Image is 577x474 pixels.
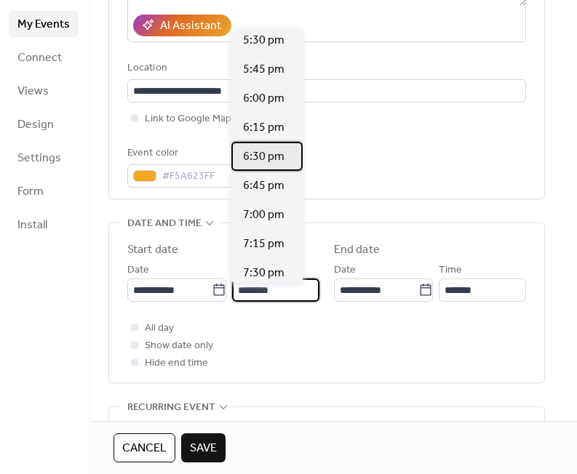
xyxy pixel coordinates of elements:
[9,111,79,137] a: Design
[122,440,167,457] span: Cancel
[17,83,49,100] span: Views
[9,145,79,171] a: Settings
[190,440,217,457] span: Save
[243,119,284,137] span: 6:15 pm
[334,262,356,279] span: Date
[243,236,284,253] span: 7:15 pm
[127,399,215,417] span: Recurring event
[127,262,149,279] span: Date
[133,15,231,36] button: AI Assistant
[127,215,202,233] span: Date and time
[243,148,284,166] span: 6:30 pm
[145,320,174,337] span: All day
[243,265,284,282] span: 7:30 pm
[145,111,236,128] span: Link to Google Maps
[127,145,244,162] div: Event color
[243,61,284,79] span: 5:45 pm
[334,241,380,259] div: End date
[9,44,79,71] a: Connect
[243,177,284,195] span: 6:45 pm
[9,212,79,238] a: Install
[17,150,61,167] span: Settings
[17,183,44,201] span: Form
[9,178,79,204] a: Form
[17,16,70,33] span: My Events
[17,49,62,67] span: Connect
[243,206,284,224] span: 7:00 pm
[9,11,79,37] a: My Events
[9,78,79,104] a: Views
[17,217,47,234] span: Install
[127,60,523,77] div: Location
[181,433,226,462] button: Save
[127,241,178,259] div: Start date
[145,337,213,355] span: Show date only
[162,168,223,185] span: #F5A623FF
[243,32,284,49] span: 5:30 pm
[114,433,175,462] button: Cancel
[17,116,54,134] span: Design
[439,262,462,279] span: Time
[243,90,284,108] span: 6:00 pm
[160,17,221,35] div: AI Assistant
[145,355,208,372] span: Hide end time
